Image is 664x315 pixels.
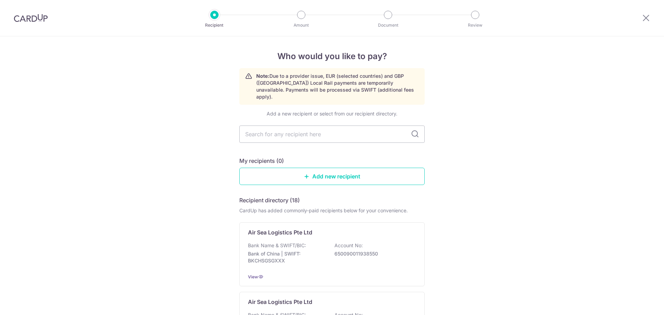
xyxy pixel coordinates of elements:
p: Recipient [189,22,240,29]
a: View [248,274,258,279]
p: 650090011938550 [334,250,412,257]
p: Air Sea Logistics Pte Ltd [248,298,312,306]
h4: Who would you like to pay? [239,50,425,63]
h5: Recipient directory (18) [239,196,300,204]
p: Amount [276,22,327,29]
p: Review [450,22,501,29]
p: Bank Name & SWIFT/BIC: [248,242,306,249]
input: Search for any recipient here [239,126,425,143]
div: CardUp has added commonly-paid recipients below for your convenience. [239,207,425,214]
p: Due to a provider issue, EUR (selected countries) and GBP ([GEOGRAPHIC_DATA]) Local Rail payments... [256,73,419,100]
a: Add new recipient [239,168,425,185]
iframe: Opens a widget where you can find more information [620,294,657,312]
h5: My recipients (0) [239,157,284,165]
p: Air Sea Logistics Pte Ltd [248,228,312,237]
strong: Note: [256,73,269,79]
p: Account No: [334,242,363,249]
div: Add a new recipient or select from our recipient directory. [239,110,425,117]
img: CardUp [14,14,48,22]
p: Bank of China | SWIFT: BKCHSGSGXXX [248,250,325,264]
p: Document [362,22,414,29]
